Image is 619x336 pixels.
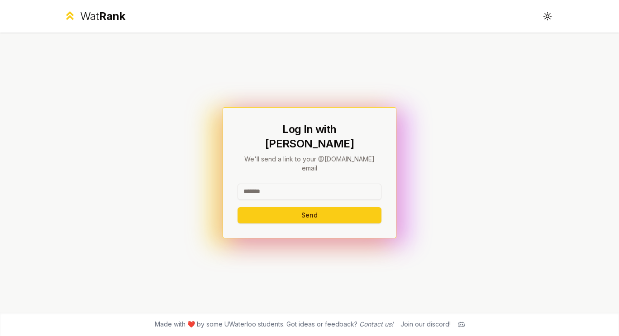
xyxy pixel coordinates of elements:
[63,9,125,24] a: WatRank
[238,155,381,173] p: We'll send a link to your @[DOMAIN_NAME] email
[238,207,381,223] button: Send
[155,320,393,329] span: Made with ❤️ by some UWaterloo students. Got ideas or feedback?
[359,320,393,328] a: Contact us!
[238,122,381,151] h1: Log In with [PERSON_NAME]
[80,9,125,24] div: Wat
[99,9,125,23] span: Rank
[400,320,451,329] div: Join our discord!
